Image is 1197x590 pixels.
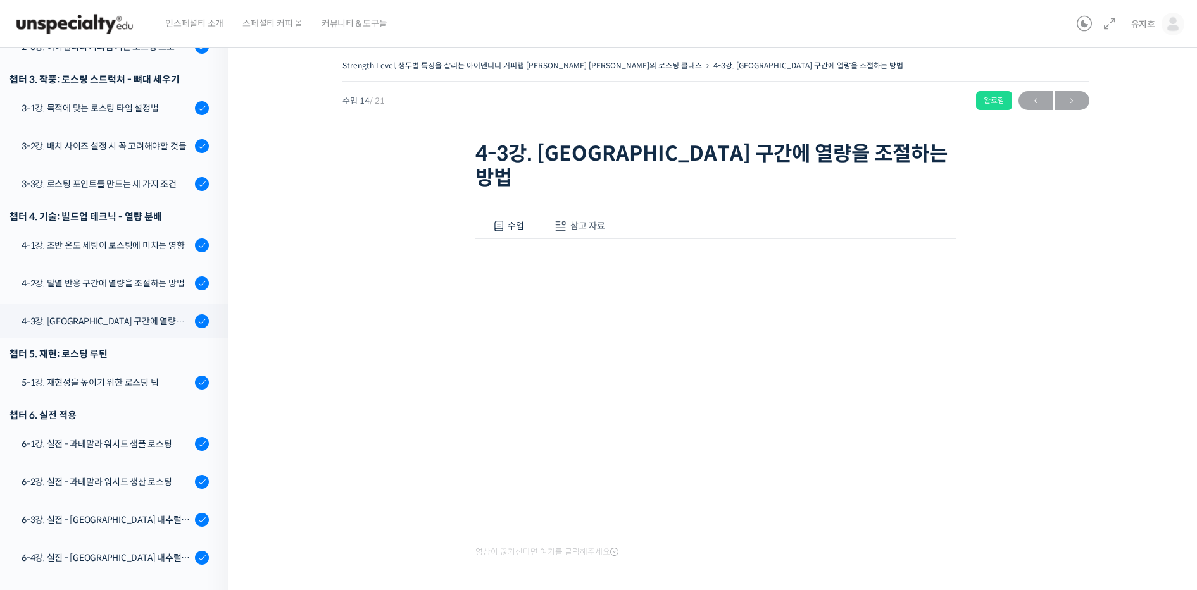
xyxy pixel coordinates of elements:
[342,97,385,105] span: 수업 14
[475,142,956,190] h1: 4-3강. [GEOGRAPHIC_DATA] 구간에 열량을 조절하는 방법
[22,101,191,115] div: 3-1강. 목적에 맞는 로스팅 타임 설정법
[9,407,209,424] div: 챕터 6. 실전 적용
[475,547,618,557] span: 영상이 끊기신다면 여기를 클릭해주세요
[1055,92,1089,109] span: →
[570,220,605,231] span: 참고 자료
[342,61,702,70] a: Strength Level, 생두별 특징을 살리는 아이덴티티 커피랩 [PERSON_NAME] [PERSON_NAME]의 로스팅 클래스
[22,551,191,565] div: 6-4강. 실전 - [GEOGRAPHIC_DATA] 내추럴 생산 로스팅
[713,61,903,70] a: 4-3강. [GEOGRAPHIC_DATA] 구간에 열량을 조절하는 방법
[508,220,524,231] span: 수업
[22,177,191,191] div: 3-3강. 로스팅 포인트를 만드는 세 가지 조건
[22,376,191,390] div: 5-1강. 재현성을 높이기 위한 로스팅 팁
[9,71,209,88] div: 챕터 3. 작풍: 로스팅 스트럭쳐 - 뼈대 세우기
[22,513,191,527] div: 6-3강. 실전 - [GEOGRAPHIC_DATA] 내추럴 샘플 로스팅
[976,91,1012,110] div: 완료함
[1131,18,1155,30] span: 유지호
[22,437,191,451] div: 6-1강. 실전 - 과테말라 워시드 샘플 로스팅
[370,95,385,106] span: / 21
[22,475,191,489] div: 6-2강. 실전 - 과테말라 워시드 생산 로스팅
[22,238,191,252] div: 4-1강. 초반 온도 세팅이 로스팅에 미치는 영향
[22,139,191,153] div: 3-2강. 배치 사이즈 설정 시 꼭 고려해야할 것들
[1018,91,1053,110] a: ←이전
[1055,91,1089,110] a: 다음→
[9,208,209,225] div: 챕터 4. 기술: 빌드업 테크닉 - 열량 분배
[22,314,191,328] div: 4-3강. [GEOGRAPHIC_DATA] 구간에 열량을 조절하는 방법
[9,345,209,362] div: 챕터 5. 재현: 로스팅 루틴
[1018,92,1053,109] span: ←
[22,276,191,290] div: 4-2강. 발열 반응 구간에 열량을 조절하는 방법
